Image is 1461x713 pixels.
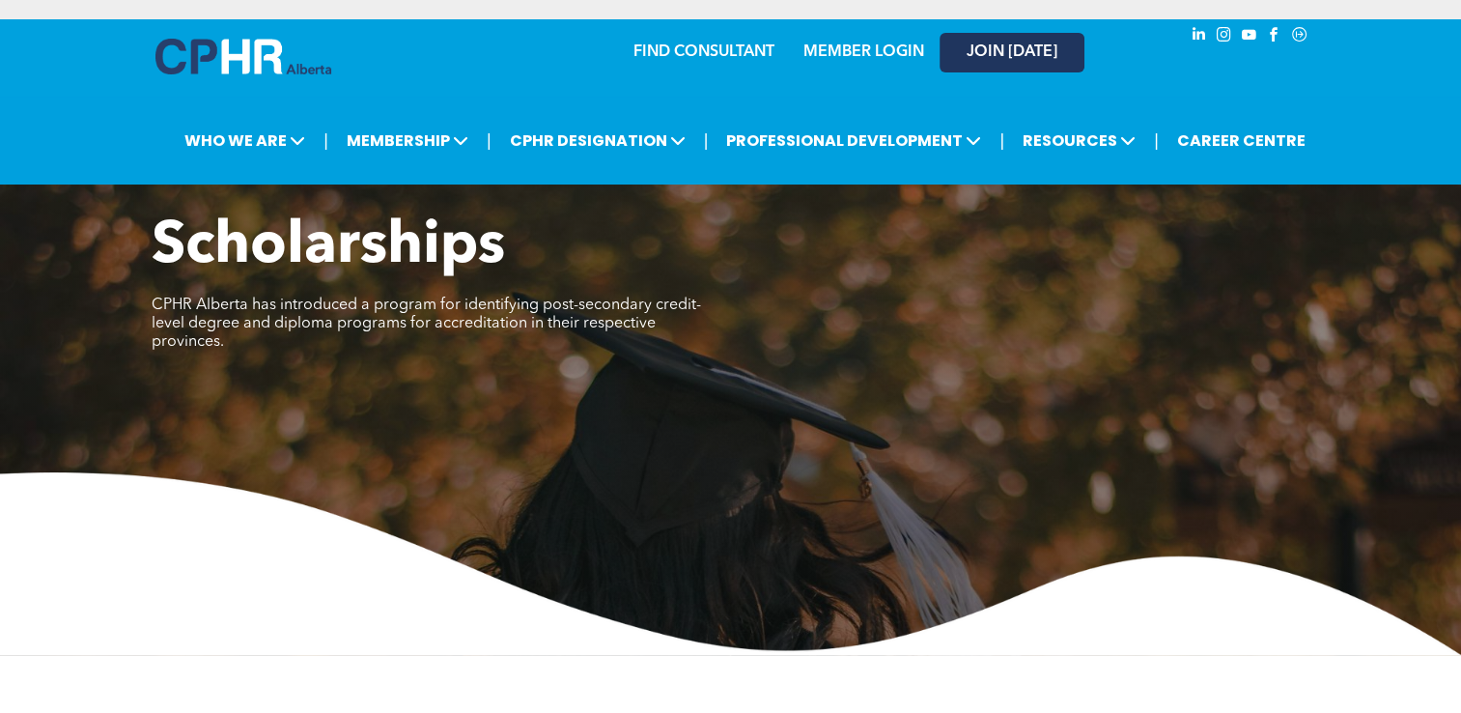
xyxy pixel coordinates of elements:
img: A blue and white logo for cp alberta [155,39,331,74]
li: | [487,121,492,160]
span: Scholarships [152,218,505,276]
li: | [1154,121,1159,160]
a: linkedin [1189,24,1210,50]
a: FIND CONSULTANT [633,44,774,60]
span: CPHR Alberta has introduced a program for identifying post-secondary credit-level degree and dipl... [152,298,701,350]
a: Social network [1289,24,1310,50]
span: WHO WE ARE [179,123,311,158]
span: MEMBERSHIP [341,123,474,158]
span: RESOURCES [1017,123,1141,158]
li: | [999,121,1004,160]
span: CPHR DESIGNATION [504,123,691,158]
span: PROFESSIONAL DEVELOPMENT [720,123,987,158]
a: instagram [1214,24,1235,50]
span: JOIN [DATE] [967,43,1057,62]
a: JOIN [DATE] [940,33,1084,72]
a: MEMBER LOGIN [803,44,924,60]
a: youtube [1239,24,1260,50]
a: facebook [1264,24,1285,50]
li: | [323,121,328,160]
li: | [704,121,709,160]
a: CAREER CENTRE [1171,123,1311,158]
